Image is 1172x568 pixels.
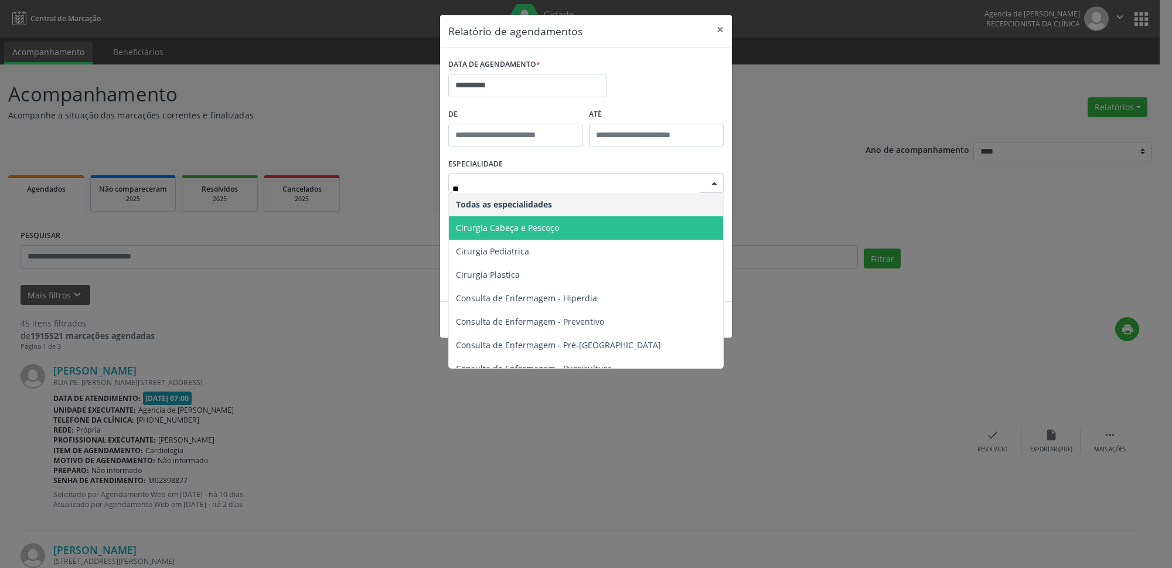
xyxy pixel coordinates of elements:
[456,339,661,351] span: Consulta de Enfermagem - Pré-[GEOGRAPHIC_DATA]
[448,23,582,39] h5: Relatório de agendamentos
[448,56,540,74] label: DATA DE AGENDAMENTO
[448,155,503,174] label: ESPECIALIDADE
[456,222,559,233] span: Cirurgia Cabeça e Pescoço
[456,269,520,280] span: Cirurgia Plastica
[456,199,552,210] span: Todas as especialidades
[456,292,597,304] span: Consulta de Enfermagem - Hiperdia
[456,363,612,374] span: Consulta de Enfermagem - Puericultura
[708,15,732,44] button: Close
[456,316,604,327] span: Consulta de Enfermagem - Preventivo
[448,106,583,124] label: De
[456,246,529,257] span: Cirurgia Pediatrica
[589,106,724,124] label: ATÉ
